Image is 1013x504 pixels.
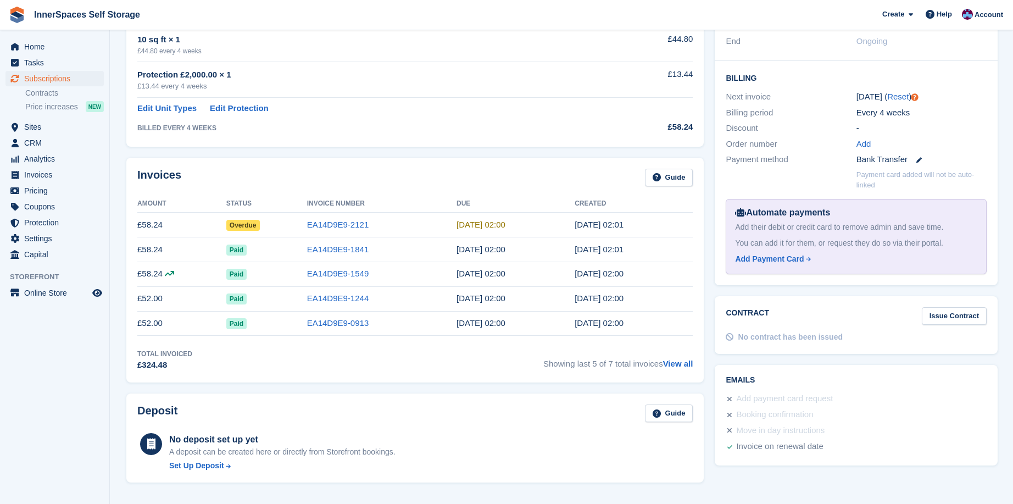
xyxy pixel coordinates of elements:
div: Every 4 weeks [856,107,987,119]
div: You can add it for them, or request they do so via their portal. [735,237,977,249]
a: Set Up Deposit [169,460,396,472]
span: Account [975,9,1003,20]
a: Preview store [91,286,104,300]
a: EA14D9E9-2121 [307,220,369,229]
a: menu [5,231,104,246]
div: NEW [86,101,104,112]
div: Tooltip anchor [910,92,920,102]
span: Paid [226,245,247,256]
span: Capital [24,247,90,262]
span: Settings [24,231,90,246]
p: A deposit can be created here or directly from Storefront bookings. [169,446,396,458]
div: No contract has been issued [738,331,843,343]
a: menu [5,71,104,86]
span: Storefront [10,272,109,283]
td: £58.24 [137,262,226,286]
a: Edit Unit Types [137,102,197,115]
a: EA14D9E9-1244 [307,293,369,303]
div: £58.24 [603,121,693,134]
h2: Emails [726,376,987,385]
div: [DATE] ( ) [856,91,987,103]
div: Add their debit or credit card to remove admin and save time. [735,221,977,233]
span: Online Store [24,285,90,301]
a: EA14D9E9-0913 [307,318,369,328]
div: BILLED EVERY 4 WEEKS [137,123,603,133]
div: Bank Transfer [856,153,987,166]
span: Overdue [226,220,260,231]
h2: Invoices [137,169,181,187]
time: 2025-07-30 01:01:01 UTC [575,245,624,254]
a: menu [5,135,104,151]
span: Subscriptions [24,71,90,86]
span: Home [24,39,90,54]
div: Invoice on renewal date [736,440,823,453]
time: 2025-05-08 01:00:00 UTC [457,318,505,328]
a: InnerSpaces Self Storage [30,5,144,24]
span: Price increases [25,102,78,112]
div: Total Invoiced [137,349,192,359]
span: Help [937,9,952,20]
div: Booking confirmation [736,408,813,422]
div: - [856,122,987,135]
a: Price increases NEW [25,101,104,113]
div: Billing period [726,107,856,119]
th: Invoice Number [307,195,457,213]
span: Sites [24,119,90,135]
td: £13.44 [603,62,693,98]
span: Showing last 5 of 7 total invoices [543,349,693,372]
td: £58.24 [137,213,226,237]
p: Payment card added will not be auto-linked [856,169,987,191]
a: menu [5,55,104,70]
a: Contracts [25,88,104,98]
a: menu [5,183,104,198]
span: Pricing [24,183,90,198]
a: Guide [645,405,693,423]
th: Created [575,195,693,213]
a: Add [856,138,871,151]
a: menu [5,39,104,54]
div: End [726,35,856,48]
span: Protection [24,215,90,230]
span: Tasks [24,55,90,70]
div: Add Payment Card [735,253,804,265]
time: 2025-06-05 01:00:00 UTC [457,293,505,303]
span: Create [882,9,904,20]
div: Add payment card request [736,392,833,406]
time: 2025-07-31 01:00:00 UTC [457,245,505,254]
div: Automate payments [735,206,977,219]
a: menu [5,285,104,301]
span: Coupons [24,199,90,214]
time: 2025-06-04 01:00:14 UTC [575,293,624,303]
time: 2025-05-07 01:00:35 UTC [575,318,624,328]
th: Amount [137,195,226,213]
div: 10 sq ft × 1 [137,34,603,46]
div: Set Up Deposit [169,460,224,472]
time: 2025-08-27 01:01:03 UTC [575,220,624,229]
img: Paul Allo [962,9,973,20]
span: Invoices [24,167,90,182]
div: Protection £2,000.00 × 1 [137,69,603,81]
time: 2025-08-28 01:00:00 UTC [457,220,505,229]
div: Discount [726,122,856,135]
a: Reset [887,92,909,101]
a: menu [5,119,104,135]
div: £13.44 every 4 weeks [137,81,603,92]
div: Move in day instructions [736,424,825,437]
a: menu [5,167,104,182]
td: £52.00 [137,286,226,311]
span: Ongoing [856,36,888,46]
div: £324.48 [137,359,192,372]
a: EA14D9E9-1841 [307,245,369,254]
a: Edit Protection [210,102,269,115]
div: No deposit set up yet [169,433,396,446]
div: Payment method [726,153,856,166]
span: Paid [226,318,247,329]
a: menu [5,199,104,214]
a: Issue Contract [922,307,987,325]
a: EA14D9E9-1549 [307,269,369,278]
a: menu [5,151,104,167]
a: menu [5,247,104,262]
h2: Contract [726,307,769,325]
th: Status [226,195,307,213]
h2: Billing [726,72,987,83]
